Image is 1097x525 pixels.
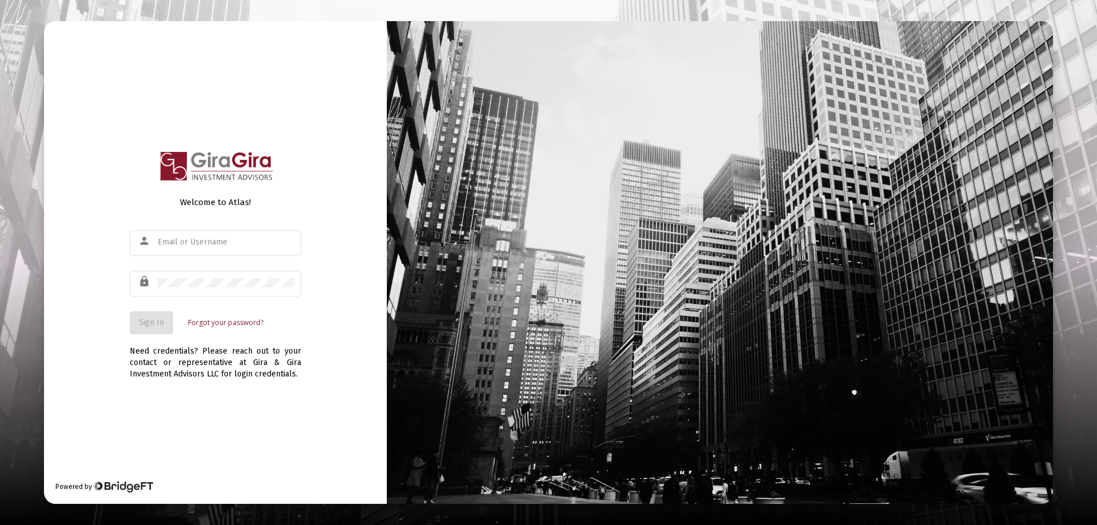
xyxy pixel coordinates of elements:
span: Sign In [139,318,164,327]
input: Email or Username [158,238,295,247]
mat-icon: person [138,234,152,248]
mat-icon: lock [138,275,152,288]
button: Sign In [130,311,173,334]
div: Welcome to Atlas! [130,197,301,208]
img: Bridge Financial Technology Logo [93,481,153,492]
img: Logo [153,145,279,188]
a: Forgot your password? [188,317,263,328]
div: Need credentials? Please reach out to your contact or representative at Gira & Gira Investment Ad... [130,334,301,380]
div: Powered by [55,481,153,492]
